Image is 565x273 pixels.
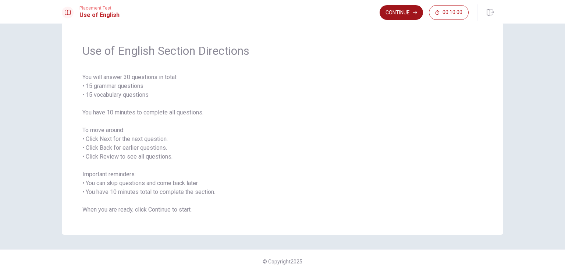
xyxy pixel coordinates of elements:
[380,5,423,20] button: Continue
[82,43,483,58] span: Use of English Section Directions
[263,259,302,265] span: © Copyright 2025
[79,6,120,11] span: Placement Test
[82,73,483,214] span: You will answer 30 questions in total: • 15 grammar questions • 15 vocabulary questions You have ...
[79,11,120,19] h1: Use of English
[443,10,462,15] span: 00:10:00
[429,5,469,20] button: 00:10:00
